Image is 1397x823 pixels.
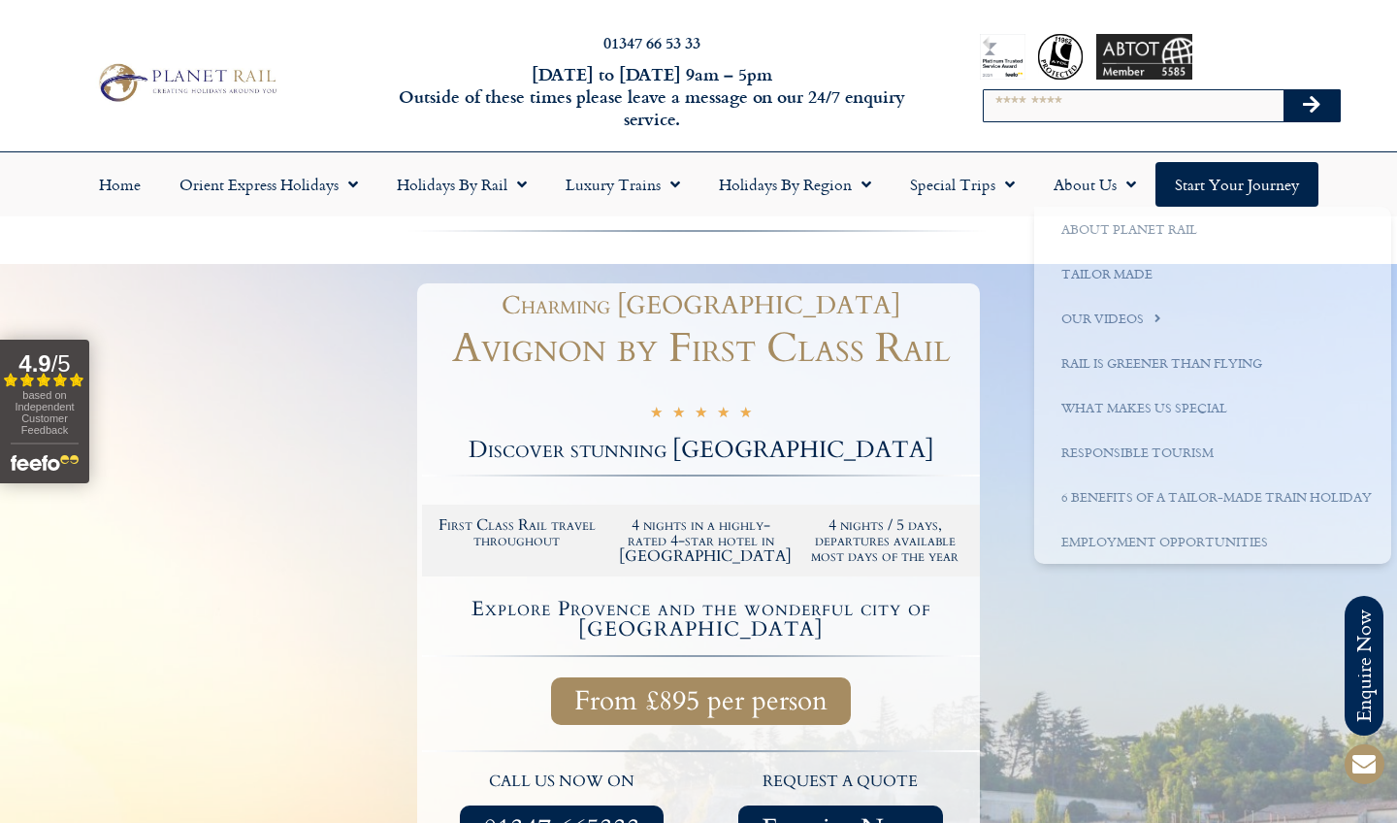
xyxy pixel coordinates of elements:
a: Holidays by Rail [377,162,546,207]
span: From £895 per person [574,689,828,713]
div: 5/5 [650,401,752,426]
a: What Makes us Special [1034,385,1391,430]
h2: 4 nights / 5 days, departures available most days of the year [802,517,967,564]
h6: [DATE] to [DATE] 9am – 5pm Outside of these times please leave a message on our 24/7 enquiry serv... [377,63,926,131]
h2: 4 nights in a highly-rated 4-star hotel in [GEOGRAPHIC_DATA] [619,517,784,564]
h2: Discover stunning [GEOGRAPHIC_DATA] [422,439,980,462]
a: Responsible Tourism [1034,430,1391,475]
h1: Charming [GEOGRAPHIC_DATA] [432,293,970,318]
a: Rail is Greener than Flying [1034,341,1391,385]
a: About Us [1034,162,1155,207]
a: Home [80,162,160,207]
i: ★ [739,404,752,426]
a: Orient Express Holidays [160,162,377,207]
a: Our Videos [1034,296,1391,341]
a: Special Trips [891,162,1034,207]
p: call us now on [432,770,692,795]
h4: Explore Provence and the wonderful city of [GEOGRAPHIC_DATA] [425,599,977,640]
button: Search [1283,90,1340,121]
i: ★ [650,404,663,426]
i: ★ [717,404,730,426]
i: ★ [672,404,685,426]
img: Planet Rail Train Holidays Logo [91,59,282,106]
a: 6 Benefits of a Tailor-Made Train Holiday [1034,475,1391,519]
ul: About Us [1034,207,1391,564]
a: Luxury Trains [546,162,699,207]
a: 01347 66 53 33 [603,31,700,53]
a: From £895 per person [551,677,851,725]
a: Holidays by Region [699,162,891,207]
h1: Avignon by First Class Rail [422,328,980,369]
a: Employment Opportunities [1034,519,1391,564]
h2: First Class Rail travel throughout [435,517,600,548]
p: request a quote [711,770,971,795]
a: Start your Journey [1155,162,1318,207]
i: ★ [695,404,707,426]
a: Tailor Made [1034,251,1391,296]
nav: Menu [10,162,1387,207]
a: About Planet Rail [1034,207,1391,251]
